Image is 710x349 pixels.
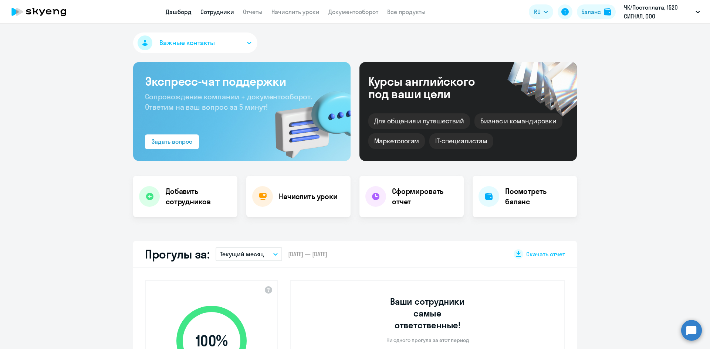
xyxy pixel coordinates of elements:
a: Сотрудники [200,8,234,16]
div: Бизнес и командировки [474,113,562,129]
div: Для общения и путешествий [368,113,470,129]
div: Задать вопрос [152,137,192,146]
a: Начислить уроки [271,8,319,16]
h4: Начислить уроки [279,191,338,202]
button: Балансbalance [577,4,616,19]
span: Скачать отчет [526,250,565,258]
h2: Прогулы за: [145,247,210,261]
div: IT-специалистам [429,133,493,149]
h4: Сформировать отчет [392,186,458,207]
p: Ни одного прогула за этот период [386,337,469,343]
img: balance [604,8,611,16]
h4: Добавить сотрудников [166,186,231,207]
button: Важные контакты [133,32,257,53]
a: Все продукты [387,8,426,16]
p: Текущий месяц [220,250,264,259]
a: Дашборд [166,8,192,16]
img: bg-img [264,78,351,161]
button: RU [529,4,553,19]
h4: Посмотреть баланс [505,186,571,207]
button: ЧК/Постоплата, 1520 СИГНАЛ, ООО [620,3,704,21]
a: Документооборот [328,8,378,16]
span: Сопровождение компании + документооборот. Ответим на ваш вопрос за 5 минут! [145,92,312,112]
span: [DATE] — [DATE] [288,250,327,258]
span: Важные контакты [159,38,215,48]
div: Курсы английского под ваши цели [368,75,495,100]
div: Баланс [581,7,601,16]
h3: Экспресс-чат поддержки [145,74,339,89]
button: Текущий месяц [216,247,282,261]
div: Маркетологам [368,133,425,149]
button: Задать вопрос [145,134,199,149]
p: ЧК/Постоплата, 1520 СИГНАЛ, ООО [624,3,693,21]
a: Отчеты [243,8,263,16]
h3: Ваши сотрудники самые ответственные! [380,295,475,331]
span: RU [534,7,541,16]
